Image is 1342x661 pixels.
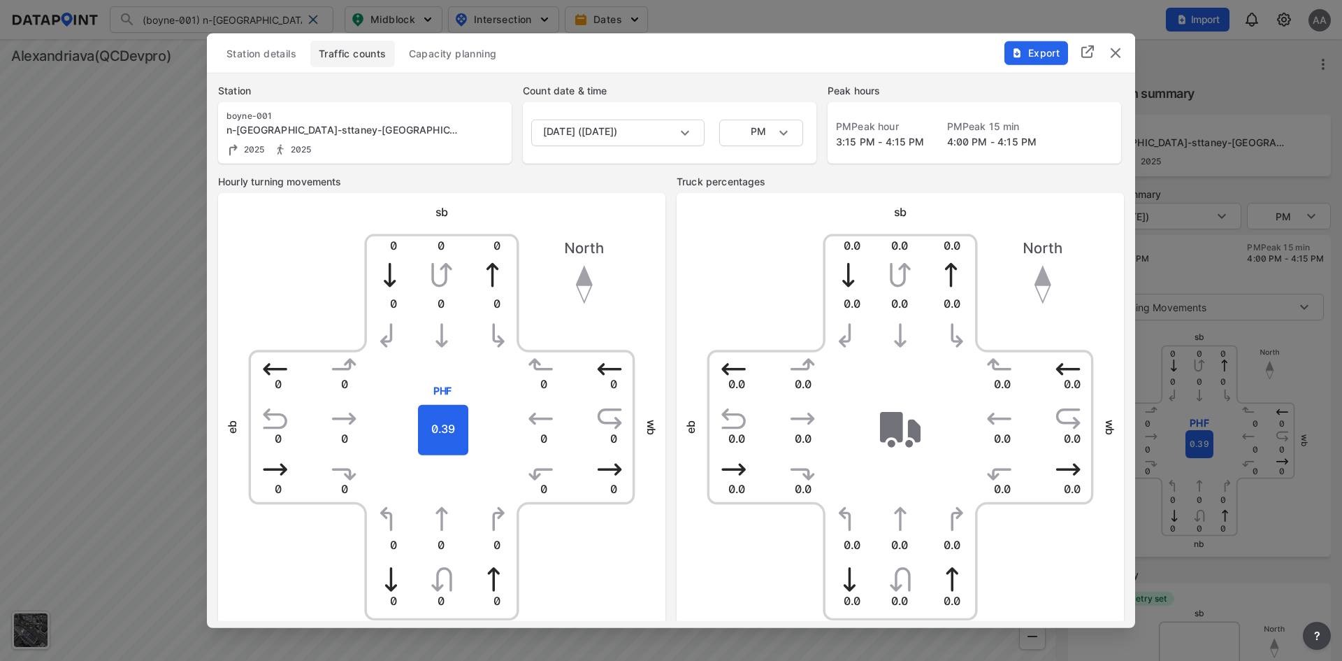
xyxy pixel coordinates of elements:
[218,83,512,97] label: Station
[523,83,816,97] label: Count date & time
[319,46,387,60] span: Traffic counts
[435,204,448,218] span: sb
[225,420,239,433] span: eb
[226,46,296,60] span: Station details
[947,119,1037,133] label: PM Peak 15 min
[273,143,287,157] img: Pedestrian count
[836,135,925,147] span: 3:15 PM - 4:15 PM
[531,119,705,145] div: [DATE] ([DATE])
[287,144,312,155] span: 2025
[1303,622,1331,650] button: more
[947,135,1037,147] span: 4:00 PM - 4:15 PM
[218,174,665,188] label: Hourly turning movements
[684,420,698,433] span: eb
[226,143,240,157] img: Turning count
[677,174,1124,188] label: Truck percentages
[836,119,925,133] label: PM Peak hour
[828,83,1121,97] label: Peak hours
[894,204,907,218] span: sb
[1107,44,1124,61] img: close.efbf2170.svg
[226,110,457,121] div: boyne-001
[1107,44,1124,61] button: delete
[719,119,803,145] div: PM
[644,419,658,434] span: wb
[409,46,497,60] span: Capacity planning
[240,144,265,155] span: 2025
[1011,47,1023,58] img: File%20-%20Download.70cf71cd.svg
[1079,43,1096,60] img: full_screen.b7bf9a36.svg
[1012,45,1059,59] span: Export
[1311,627,1322,644] span: ?
[218,40,1124,66] div: basic tabs example
[1004,41,1068,64] button: Export
[1103,419,1117,434] span: wb
[226,122,457,136] div: n-jordan-sttaney-ave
